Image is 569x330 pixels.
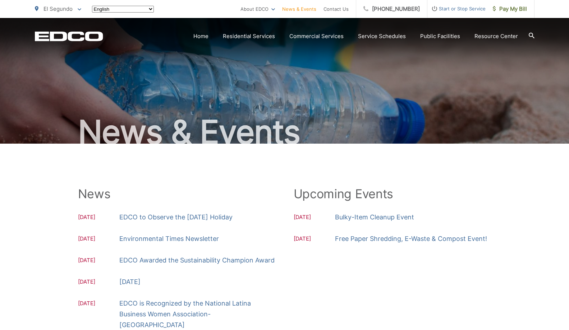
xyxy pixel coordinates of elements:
a: Environmental Times Newsletter [119,233,219,244]
a: Service Schedules [358,32,406,41]
a: About EDCO [240,5,275,13]
a: Contact Us [323,5,349,13]
span: [DATE] [78,213,119,223]
a: EDCO Awarded the Sustainability Champion Award [119,255,275,266]
h1: News & Events [35,114,534,150]
span: [DATE] [78,234,119,244]
a: Free Paper Shredding, E-Waste & Compost Event! [335,233,487,244]
a: Residential Services [223,32,275,41]
a: Public Facilities [420,32,460,41]
select: Select a language [92,6,154,13]
span: Pay My Bill [493,5,527,13]
a: Home [193,32,208,41]
span: [DATE] [78,278,119,287]
a: Commercial Services [289,32,344,41]
span: [DATE] [78,256,119,266]
span: El Segundo [43,5,73,12]
a: EDCD logo. Return to the homepage. [35,31,103,41]
h2: Upcoming Events [294,187,491,201]
a: EDCO to Observe the [DATE] Holiday [119,212,233,223]
a: Resource Center [474,32,518,41]
span: [DATE] [294,213,335,223]
span: [DATE] [294,234,335,244]
a: [DATE] [119,276,141,287]
a: Bulky-Item Cleanup Event [335,212,414,223]
h2: News [78,187,276,201]
a: News & Events [282,5,316,13]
